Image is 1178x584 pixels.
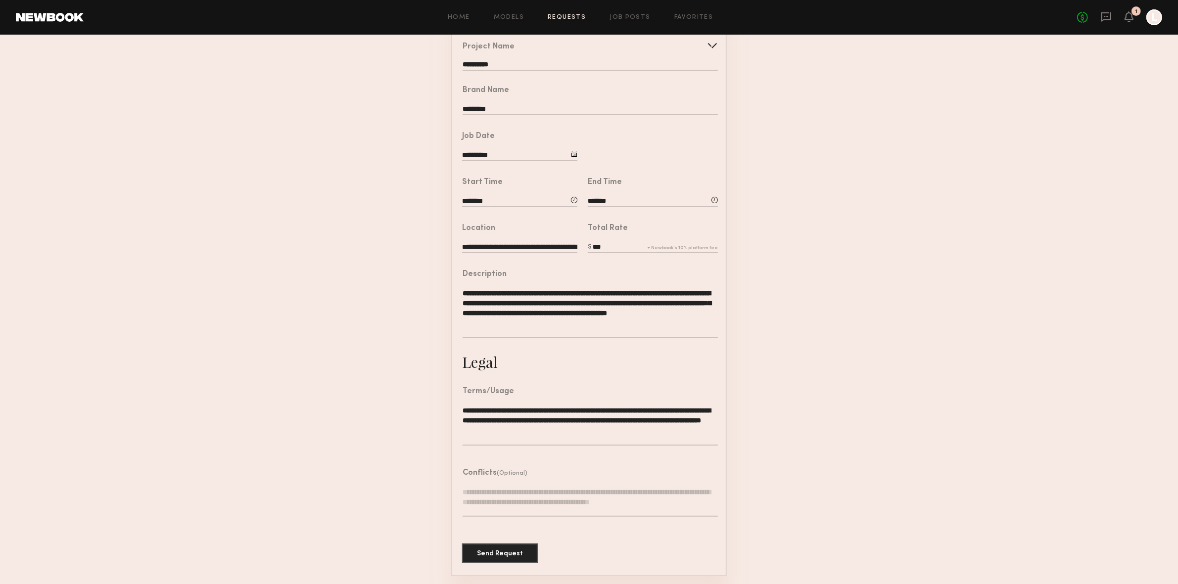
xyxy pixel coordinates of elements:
div: Project Name [463,43,515,51]
div: Brand Name [463,87,509,94]
div: Description [463,270,507,278]
header: Conflicts [463,469,527,477]
span: (Optional) [497,470,527,476]
div: Location [462,225,495,232]
div: Job Date [462,133,495,140]
button: Send Request [462,543,538,563]
div: End Time [588,179,622,186]
div: 1 [1135,9,1137,14]
a: Home [448,14,470,21]
a: Favorites [674,14,713,21]
div: Terms/Usage [463,388,514,396]
div: Legal [462,352,498,372]
a: L [1146,9,1162,25]
a: Requests [548,14,586,21]
div: Total Rate [588,225,628,232]
div: Start Time [462,179,503,186]
a: Job Posts [610,14,651,21]
a: Models [494,14,524,21]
